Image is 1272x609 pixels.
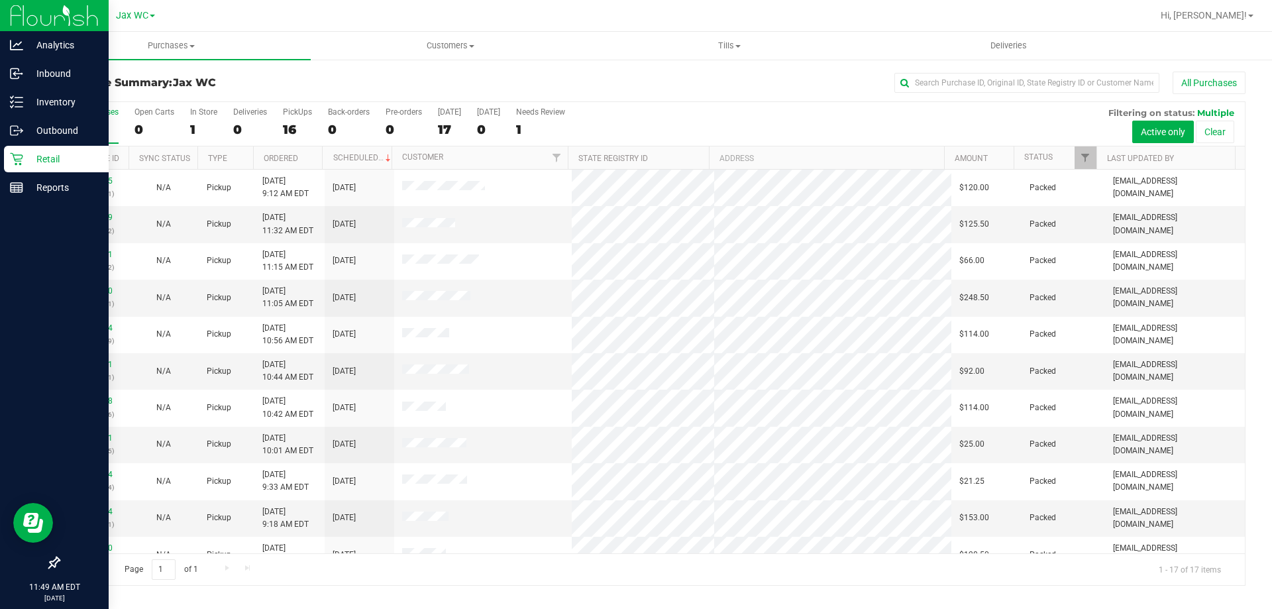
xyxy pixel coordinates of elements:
[959,549,989,561] span: $128.50
[1030,475,1056,488] span: Packed
[959,182,989,194] span: $120.00
[959,254,984,267] span: $66.00
[438,107,461,117] div: [DATE]
[32,32,311,60] a: Purchases
[328,107,370,117] div: Back-orders
[262,542,309,567] span: [DATE] 9:10 AM EDT
[76,323,113,333] a: 11972904
[32,40,311,52] span: Purchases
[23,151,103,167] p: Retail
[156,182,171,194] button: N/A
[262,469,309,494] span: [DATE] 9:33 AM EDT
[173,76,216,89] span: Jax WC
[262,249,313,274] span: [DATE] 11:15 AM EDT
[1030,254,1056,267] span: Packed
[207,218,231,231] span: Pickup
[477,107,500,117] div: [DATE]
[10,67,23,80] inline-svg: Inbound
[333,549,356,561] span: [DATE]
[333,475,356,488] span: [DATE]
[76,507,113,516] a: 11972114
[156,219,171,229] span: Not Applicable
[10,181,23,194] inline-svg: Reports
[10,152,23,166] inline-svg: Retail
[959,402,989,414] span: $114.00
[6,581,103,593] p: 11:49 AM EDT
[156,293,171,302] span: Not Applicable
[116,10,148,21] span: Jax WC
[590,40,868,52] span: Tills
[156,328,171,341] button: N/A
[156,550,171,559] span: Not Applicable
[208,154,227,163] a: Type
[156,218,171,231] button: N/A
[894,73,1159,93] input: Search Purchase ID, Original ID, State Registry ID or Customer Name...
[1030,292,1056,304] span: Packed
[1113,395,1237,420] span: [EMAIL_ADDRESS][DOMAIN_NAME]
[1030,328,1056,341] span: Packed
[134,122,174,137] div: 0
[590,32,869,60] a: Tills
[311,32,590,60] a: Customers
[333,328,356,341] span: [DATE]
[156,403,171,412] span: Not Applicable
[386,107,422,117] div: Pre-orders
[973,40,1045,52] span: Deliveries
[23,94,103,110] p: Inventory
[207,438,231,451] span: Pickup
[959,475,984,488] span: $21.25
[477,122,500,137] div: 0
[1113,211,1237,237] span: [EMAIL_ADDRESS][DOMAIN_NAME]
[333,365,356,378] span: [DATE]
[76,286,113,296] a: 11972950
[76,396,113,406] a: 11972718
[23,37,103,53] p: Analytics
[207,475,231,488] span: Pickup
[207,549,231,561] span: Pickup
[156,256,171,265] span: Not Applicable
[1030,182,1056,194] span: Packed
[190,122,217,137] div: 1
[546,146,568,169] a: Filter
[1108,107,1194,118] span: Filtering on status:
[283,122,312,137] div: 16
[1197,107,1234,118] span: Multiple
[76,176,113,186] a: 11971635
[207,402,231,414] span: Pickup
[959,328,989,341] span: $114.00
[333,402,356,414] span: [DATE]
[333,254,356,267] span: [DATE]
[283,107,312,117] div: PickUps
[1030,438,1056,451] span: Packed
[262,359,313,384] span: [DATE] 10:44 AM EDT
[959,365,984,378] span: $92.00
[959,292,989,304] span: $248.50
[10,38,23,52] inline-svg: Analytics
[1030,402,1056,414] span: Packed
[156,439,171,449] span: Not Applicable
[207,182,231,194] span: Pickup
[233,107,267,117] div: Deliveries
[333,512,356,524] span: [DATE]
[1161,10,1247,21] span: Hi, [PERSON_NAME]!
[1113,359,1237,384] span: [EMAIL_ADDRESS][DOMAIN_NAME]
[233,122,267,137] div: 0
[333,153,394,162] a: Scheduled
[262,432,313,457] span: [DATE] 10:01 AM EDT
[152,559,176,580] input: 1
[333,438,356,451] span: [DATE]
[10,124,23,137] inline-svg: Outbound
[156,476,171,486] span: Not Applicable
[516,122,565,137] div: 1
[1132,121,1194,143] button: Active only
[156,329,171,339] span: Not Applicable
[1196,121,1234,143] button: Clear
[869,32,1148,60] a: Deliveries
[1113,542,1237,567] span: [EMAIL_ADDRESS][DOMAIN_NAME]
[333,292,356,304] span: [DATE]
[1030,365,1056,378] span: Packed
[156,402,171,414] button: N/A
[1113,285,1237,310] span: [EMAIL_ADDRESS][DOMAIN_NAME]
[1113,432,1237,457] span: [EMAIL_ADDRESS][DOMAIN_NAME]
[190,107,217,117] div: In Store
